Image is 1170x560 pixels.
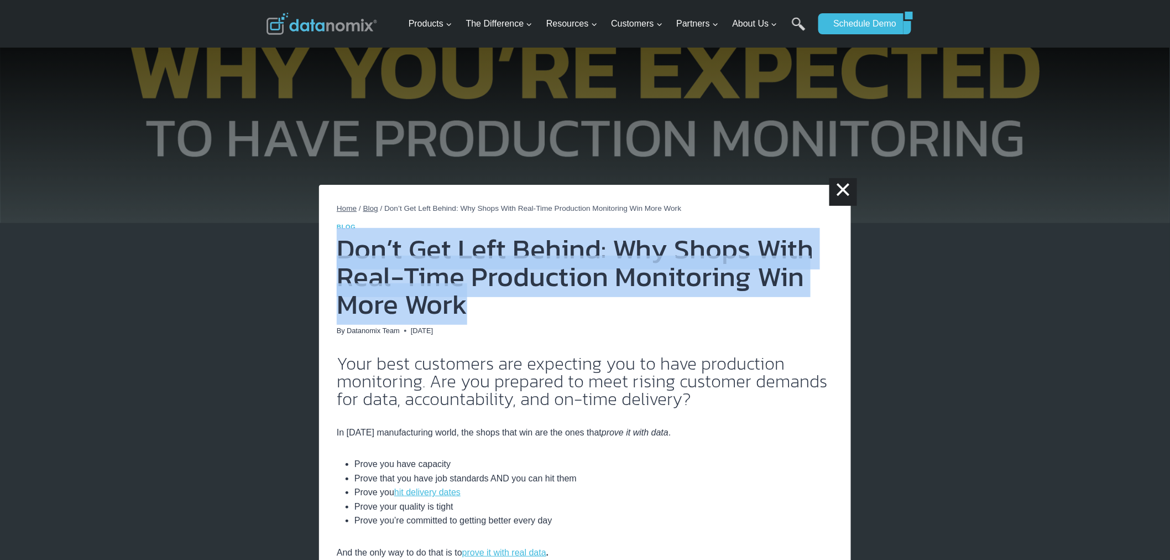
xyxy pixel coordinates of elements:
a: × [829,178,857,206]
p: And the only way to do that is to [337,546,833,560]
span: About Us [733,17,778,31]
li: Prove that you have job standards AND you can hit them [354,471,833,486]
li: Prove you’re committed to getting better every day [354,514,833,528]
strong: . [546,548,549,557]
span: The Difference [466,17,533,31]
span: Customers [611,17,662,31]
em: prove it with data [602,428,668,437]
p: In [DATE] manufacturing world, the shops that win are the ones that . [337,426,833,440]
span: Resources [546,17,597,31]
a: Datanomix Team [347,326,400,335]
span: Products [409,17,452,31]
span: / [359,204,361,212]
a: hit delivery dates [394,488,461,497]
nav: Primary Navigation [404,6,813,42]
h1: Don’t Get Left Behind: Why Shops With Real-Time Production Monitoring Win More Work [337,235,833,318]
span: Partners [676,17,718,31]
a: Blog [337,224,356,230]
time: [DATE] [411,325,433,336]
a: Home [337,204,357,212]
a: Blog [363,204,378,212]
nav: Breadcrumbs [337,203,833,215]
img: Datanomix [267,13,377,35]
a: Schedule Demo [818,13,903,34]
span: / [380,204,383,212]
li: Prove you [354,485,833,500]
span: Don’t Get Left Behind: Why Shops With Real-Time Production Monitoring Win More Work [384,204,681,212]
a: prove it with real data [462,548,546,557]
a: Search [792,17,806,42]
li: Prove your quality is tight [354,500,833,514]
span: By [337,325,345,336]
li: Prove you have capacity [354,457,833,471]
h2: Your best customers are expecting you to have production monitoring. Are you prepared to meet ris... [337,355,833,408]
